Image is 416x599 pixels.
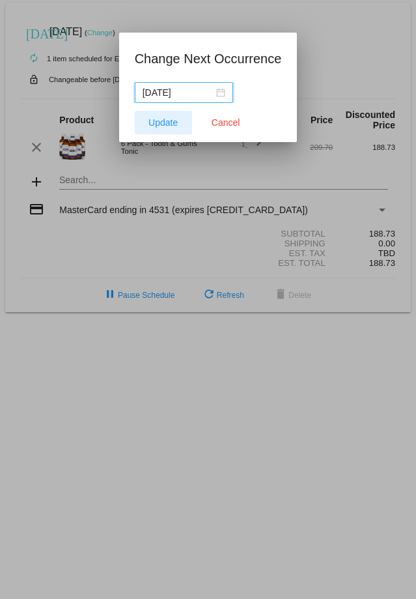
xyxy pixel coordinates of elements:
[143,85,214,100] input: Select date
[148,117,178,128] span: Update
[197,111,255,134] button: Close dialog
[212,117,240,128] span: Cancel
[135,111,192,134] button: Update
[135,48,282,69] h1: Change Next Occurrence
